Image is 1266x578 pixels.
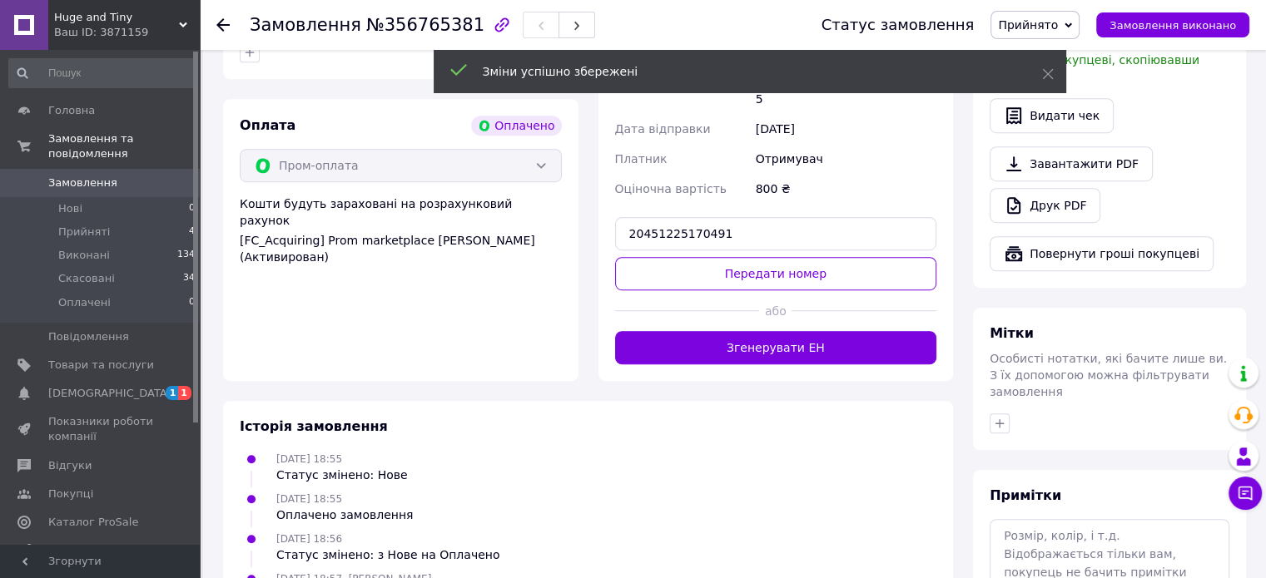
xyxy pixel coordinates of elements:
[48,358,154,373] span: Товари та послуги
[58,295,111,310] span: Оплачені
[183,271,195,286] span: 34
[58,248,110,263] span: Виконані
[276,533,342,545] span: [DATE] 18:56
[990,188,1100,223] a: Друк PDF
[178,386,191,400] span: 1
[471,116,561,136] div: Оплачено
[615,257,937,290] button: Передати номер
[1110,19,1236,32] span: Замовлення виконано
[177,248,195,263] span: 134
[615,122,711,136] span: Дата відправки
[189,201,195,216] span: 0
[58,225,110,240] span: Прийняті
[990,236,1214,271] button: Повернути гроші покупцеві
[48,414,154,444] span: Показники роботи компанії
[189,295,195,310] span: 0
[58,201,82,216] span: Нові
[276,453,342,465] span: [DATE] 18:55
[48,103,95,118] span: Головна
[990,146,1153,181] a: Завантажити PDF
[1229,477,1262,510] button: Чат з покупцем
[48,487,93,501] span: Покупці
[276,467,408,483] div: Статус змінено: Нове
[48,515,138,530] span: Каталог ProSale
[483,63,1000,80] div: Зміни успішно збережені
[54,25,200,40] div: Ваш ID: 3871159
[240,232,562,265] div: [FC_Acquiring] Prom marketplace [PERSON_NAME] (Активирован)
[48,131,200,161] span: Замовлення та повідомлення
[58,271,115,286] span: Скасовані
[8,58,196,88] input: Пошук
[48,175,117,190] span: Замовлення
[240,117,295,133] span: Оплата
[48,458,92,473] span: Відгуки
[615,331,937,364] button: Згенерувати ЕН
[240,418,388,434] span: Історія замовлення
[822,17,975,33] div: Статус замовлення
[48,329,129,344] span: Повідомлення
[752,114,940,144] div: [DATE]
[54,10,179,25] span: Huge and Tiny
[990,98,1114,133] button: Видати чек
[276,493,342,505] span: [DATE] 18:55
[48,386,171,401] span: [DEMOGRAPHIC_DATA]
[990,325,1034,341] span: Мітки
[759,303,792,319] span: або
[615,182,727,195] span: Оціночна вартість
[752,144,940,174] div: Отримувач
[615,217,937,250] input: Номер експрес-накладної
[216,17,230,33] div: Повернутися назад
[166,386,179,400] span: 1
[276,506,413,523] div: Оплачено замовлення
[752,174,940,204] div: 800 ₴
[990,352,1227,398] span: Особисті нотатки, які бачите лише ви. З їх допомогою можна фільтрувати замовлення
[1096,12,1249,37] button: Замовлення виконано
[990,37,1224,83] span: У вас є 29 днів, щоб відправити запит на відгук покупцеві, скопіювавши посилання.
[615,152,668,165] span: Платник
[276,546,499,563] div: Статус змінено: з Нове на Оплачено
[250,15,361,35] span: Замовлення
[990,487,1061,503] span: Примітки
[366,15,484,35] span: №356765381
[189,225,195,240] span: 4
[48,543,106,558] span: Аналітика
[998,18,1058,32] span: Прийнято
[240,195,562,265] div: Кошти будуть зараховані на розрахунковий рахунок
